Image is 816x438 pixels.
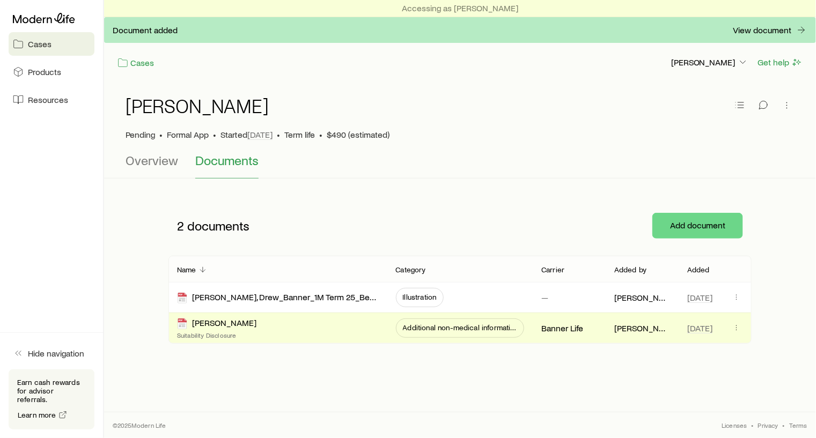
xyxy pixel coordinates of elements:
span: Cases [28,39,52,49]
p: © 2025 Modern Life [113,421,166,429]
span: Formal App [167,129,209,140]
span: Term life [284,129,315,140]
span: Resources [28,94,68,105]
p: View document [733,25,792,35]
p: [PERSON_NAME] [671,57,748,68]
p: [PERSON_NAME] [614,292,670,303]
div: [PERSON_NAME] [177,317,256,330]
a: Terms [789,421,807,429]
p: Earn cash rewards for advisor referrals. [17,378,86,404]
p: Pending [126,129,155,140]
span: $490 (estimated) [327,129,389,140]
p: — [541,292,548,303]
p: Suitability Disclosure [177,331,256,339]
button: Get help [758,56,803,69]
span: • [783,421,785,429]
button: Add document [652,213,743,239]
div: Case details tabs [126,153,795,179]
span: Hide navigation [28,348,84,359]
button: Hide navigation [9,342,94,365]
span: Learn more [18,411,56,419]
span: • [752,421,754,429]
span: • [213,129,216,140]
span: Overview [126,153,178,168]
span: Illustration [403,293,437,301]
div: [PERSON_NAME], Drew_Banner_1M Term 25_Best (1) [177,292,379,304]
div: Earn cash rewards for advisor referrals.Learn more [9,369,94,429]
span: documents [187,218,249,233]
a: Privacy [758,421,778,429]
p: Accessing as [PERSON_NAME] [402,3,518,13]
button: [PERSON_NAME] [671,56,749,69]
p: Carrier [541,265,564,274]
span: [DATE] [687,323,712,333]
h1: [PERSON_NAME] [126,95,269,116]
p: Banner Life [541,323,583,333]
span: Products [28,66,61,77]
span: 2 [177,218,184,233]
button: View document [733,24,807,36]
p: Name [177,265,196,274]
span: Document added [113,25,178,35]
p: Added [687,265,710,274]
span: [DATE] [247,129,273,140]
p: Category [396,265,426,274]
span: Additional non-medical information [403,323,518,332]
a: Cases [117,57,155,69]
a: Cases [9,32,94,56]
p: Started [220,129,273,140]
a: Resources [9,88,94,112]
p: Added by [614,265,646,274]
a: Products [9,60,94,84]
span: [DATE] [687,292,712,303]
span: Documents [195,153,259,168]
span: • [159,129,163,140]
a: Licenses [722,421,747,429]
span: • [277,129,280,140]
p: [PERSON_NAME] [614,323,670,333]
span: • [319,129,322,140]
